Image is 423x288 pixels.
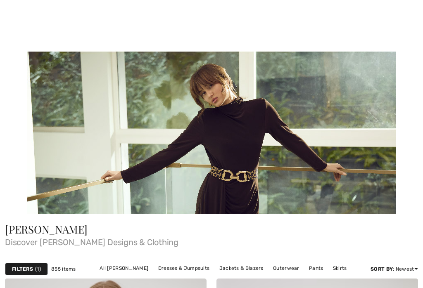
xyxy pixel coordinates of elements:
[329,263,351,274] a: Skirts
[5,235,418,246] span: Discover [PERSON_NAME] Designs & Clothing
[12,265,33,273] strong: Filters
[95,263,152,274] a: All [PERSON_NAME]
[215,263,268,274] a: Jackets & Blazers
[245,274,265,284] a: Tops
[182,274,244,284] a: Sweaters & Cardigans
[51,265,76,273] span: 855 items
[35,265,41,273] span: 1
[269,263,304,274] a: Outerwear
[305,263,328,274] a: Pants
[27,50,396,214] img: Frank Lyman - Canada | Shop Frank Lyman Clothing Online at 1ère Avenue
[5,222,88,236] span: [PERSON_NAME]
[154,263,214,274] a: Dresses & Jumpsuits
